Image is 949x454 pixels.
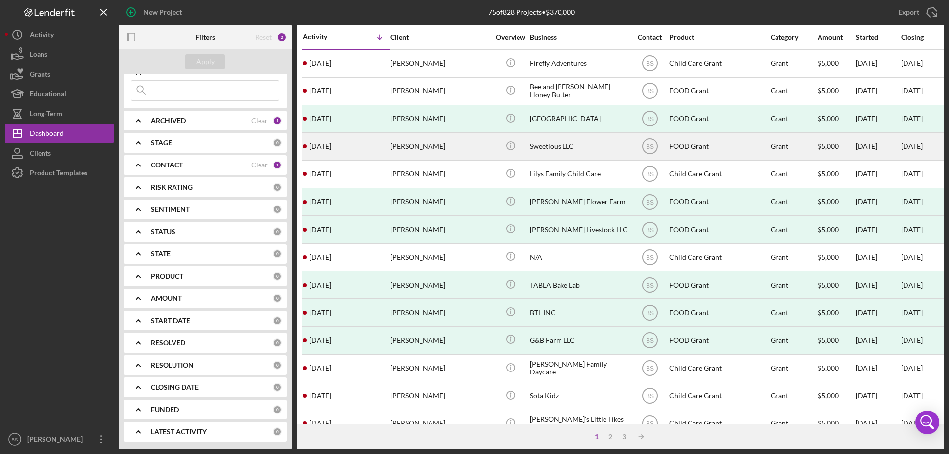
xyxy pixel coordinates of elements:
div: Grant [771,133,817,160]
div: Sota Kidz [530,383,629,409]
b: ARCHIVED [151,117,186,124]
div: [PERSON_NAME] Family Daycare [530,355,629,381]
div: 75 of 828 Projects • $370,000 [488,8,575,16]
text: BS [646,420,653,427]
div: [PERSON_NAME] [390,216,489,243]
div: [DATE] [901,336,923,344]
time: [DATE] [901,86,923,95]
div: Product [669,33,768,41]
div: 0 [273,361,282,370]
div: New Project [143,2,182,22]
b: RESOLVED [151,339,185,347]
div: Long-Term [30,104,62,126]
b: LATEST ACTIVITY [151,428,207,436]
div: FOOD Grant [669,189,768,215]
div: Export [898,2,919,22]
button: Apply [185,54,225,69]
div: [PERSON_NAME] [390,161,489,187]
div: $5,000 [818,78,855,104]
time: 2025-06-24 13:22 [309,198,331,206]
div: FOOD Grant [669,78,768,104]
text: BS [646,337,653,344]
b: Filters [195,33,215,41]
div: Child Care Grant [669,411,768,437]
div: [DATE] [856,161,900,187]
button: Clients [5,143,114,163]
div: $5,000 [818,327,855,353]
div: $5,000 [818,383,855,409]
div: [DATE] [901,198,923,206]
time: 2025-06-07 18:08 [309,309,331,317]
b: RISK RATING [151,183,193,191]
div: Grant [771,78,817,104]
div: 1 [273,116,282,125]
div: Clear [251,161,268,169]
div: Clear [251,117,268,124]
div: 0 [273,183,282,192]
div: Grants [30,64,50,86]
div: Started [856,33,900,41]
div: 0 [273,138,282,147]
div: 2 [604,433,617,441]
div: $5,000 [818,272,855,298]
text: BS [646,226,653,233]
button: Loans [5,44,114,64]
time: 2025-06-16 17:09 [309,253,331,261]
time: 2025-05-05 15:32 [309,392,331,400]
div: Sweetlous LLC [530,133,629,160]
div: Open Intercom Messenger [915,411,939,434]
b: PRODUCT [151,272,183,280]
div: [PERSON_NAME] [390,383,489,409]
time: [DATE] [901,59,923,67]
div: Product Templates [30,163,87,185]
div: Business [530,33,629,41]
text: BS [646,254,653,261]
div: 0 [273,205,282,214]
div: Grant [771,106,817,132]
div: [PERSON_NAME] [390,189,489,215]
button: Activity [5,25,114,44]
div: 0 [273,249,282,258]
div: [PERSON_NAME] [390,411,489,437]
div: Bee and [PERSON_NAME] Honey Butter [530,78,629,104]
div: Educational [30,84,66,106]
time: 2025-07-13 17:35 [309,87,331,95]
b: CLOSING DATE [151,383,199,391]
div: [DATE] [901,115,923,123]
time: [DATE] [901,391,923,400]
b: STATUS [151,228,175,236]
div: Firefly Adventures [530,50,629,77]
button: Long-Term [5,104,114,124]
div: 0 [273,383,282,392]
button: Educational [5,84,114,104]
div: [DATE] [856,244,900,270]
div: Grant [771,272,817,298]
text: BS [646,88,653,95]
div: [DATE] [856,383,900,409]
div: [DATE] [856,133,900,160]
div: Client [390,33,489,41]
div: Overview [492,33,529,41]
button: Product Templates [5,163,114,183]
div: TABLA Bake Lab [530,272,629,298]
b: STAGE [151,139,172,147]
button: Dashboard [5,124,114,143]
div: [PERSON_NAME] [390,272,489,298]
text: BS [646,171,653,178]
div: FOOD Grant [669,106,768,132]
div: 2 [277,32,287,42]
a: Grants [5,64,114,84]
div: 0 [273,338,282,347]
b: FUNDED [151,406,179,413]
div: 0 [273,227,282,236]
time: 2025-05-30 02:37 [309,336,331,344]
div: Contact [631,33,668,41]
div: [PERSON_NAME] [390,133,489,160]
div: $5,000 [818,355,855,381]
div: FOOD Grant [669,327,768,353]
div: [DATE] [856,106,900,132]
